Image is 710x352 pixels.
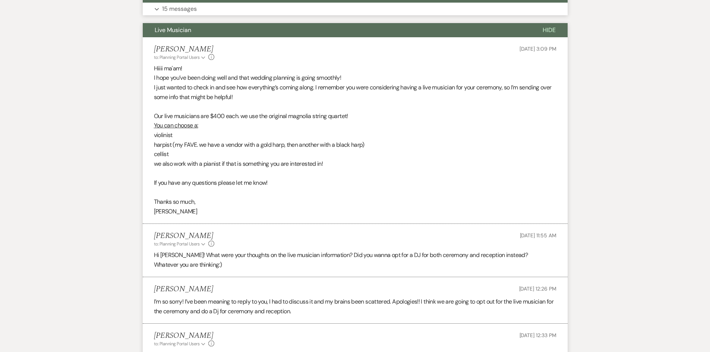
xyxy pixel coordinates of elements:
span: [DATE] 11:55 AM [520,232,556,239]
p: Hi [PERSON_NAME]! What were your thoughts on the live musician information? Did you wanna opt for... [154,250,556,260]
p: I just wanted to check in and see how everything’s coming along. I remember you were considering ... [154,83,556,102]
div: I’m so sorry! I’ve been meaning to reply to you, I had to discuss it and my brains been scattered... [154,297,556,316]
button: Hide [531,23,568,37]
p: If you have any questions please let me know! [154,178,556,188]
p: cellist [154,149,556,159]
button: to: Planning Portal Users [154,241,207,247]
h5: [PERSON_NAME] [154,331,215,340]
h5: [PERSON_NAME] [154,285,213,294]
span: [DATE] 3:09 PM [520,45,556,52]
p: harpist (my FAVE. we have a vendor with a gold harp, then another with a black harp) [154,140,556,150]
h5: [PERSON_NAME] [154,45,215,54]
span: [DATE] 12:33 PM [520,332,556,339]
button: 15 messages [143,3,568,15]
span: to: Planning Portal Users [154,341,200,347]
p: I hope you’ve been doing well and that wedding planning is going smoothly! [154,73,556,83]
p: Our live musicians are $400 each. we use the original magnolia string quartet! [154,111,556,121]
p: we also work with a pianist if that is something you are interested in! [154,159,556,169]
u: You can choose a: [154,121,198,129]
h5: [PERSON_NAME] [154,231,215,241]
button: to: Planning Portal Users [154,54,207,61]
span: [DATE] 12:26 PM [519,285,556,292]
p: 15 messages [162,4,197,14]
span: Hide [543,26,556,34]
p: Hiiii ma'am! [154,64,556,73]
p: violinist [154,130,556,140]
button: Live Musician [143,23,531,37]
span: to: Planning Portal Users [154,241,200,247]
span: Live Musician [155,26,191,34]
p: Thanks so much, [154,197,556,207]
p: [PERSON_NAME] [154,207,556,216]
p: Whatever you are thinking:) [154,260,556,270]
span: to: Planning Portal Users [154,54,200,60]
button: to: Planning Portal Users [154,340,207,347]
